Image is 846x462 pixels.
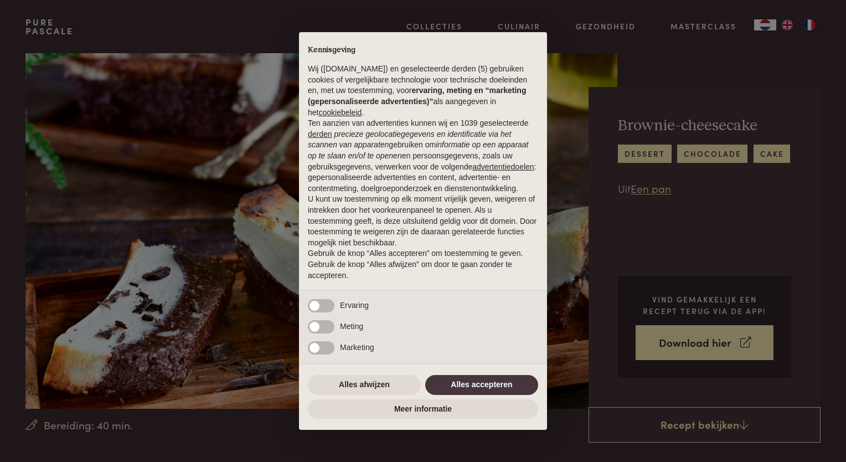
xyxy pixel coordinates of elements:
span: Marketing [340,343,374,352]
p: Gebruik de knop “Alles accepteren” om toestemming te geven. Gebruik de knop “Alles afwijzen” om d... [308,248,538,281]
button: Alles afwijzen [308,375,421,395]
p: Ten aanzien van advertenties kunnen wij en 1039 geselecteerde gebruiken om en persoonsgegevens, z... [308,118,538,194]
h2: Kennisgeving [308,45,538,55]
p: U kunt uw toestemming op elk moment vrijelijk geven, weigeren of intrekken door het voorkeurenpan... [308,194,538,248]
button: advertentiedoelen [472,162,534,173]
p: Wij ([DOMAIN_NAME]) en geselecteerde derden (5) gebruiken cookies of vergelijkbare technologie vo... [308,64,538,118]
span: Ervaring [340,301,369,310]
em: precieze geolocatiegegevens en identificatie via het scannen van apparaten [308,130,511,150]
a: cookiebeleid [318,108,362,117]
span: Meting [340,322,363,331]
button: Alles accepteren [425,375,538,395]
button: Meer informatie [308,399,538,419]
strong: ervaring, meting en “marketing (gepersonaliseerde advertenties)” [308,86,526,106]
em: informatie op een apparaat op te slaan en/of te openen [308,140,529,160]
button: derden [308,129,332,140]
